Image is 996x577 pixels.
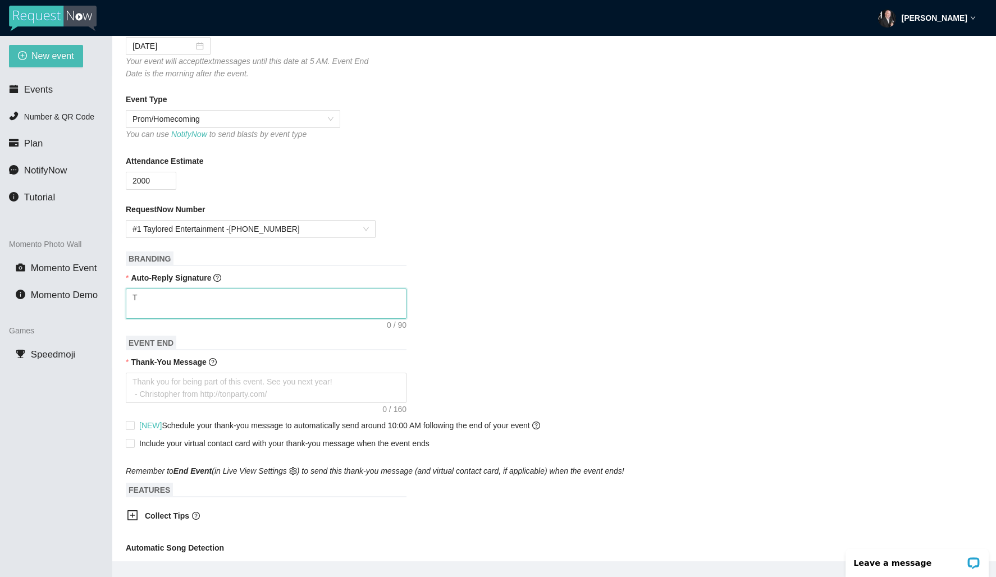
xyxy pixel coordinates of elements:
[9,138,19,148] span: credit-card
[289,467,297,475] span: setting
[126,251,173,266] span: BRANDING
[31,349,75,360] span: Speedmoji
[126,336,176,350] span: EVENT END
[9,192,19,202] span: info-circle
[131,273,211,282] b: Auto-Reply Signature
[24,165,67,176] span: NotifyNow
[126,155,203,167] b: Attendance Estimate
[24,84,53,95] span: Events
[127,510,138,521] span: plus-square
[209,358,217,366] span: question-circle
[24,112,94,121] span: Number & QR Code
[16,290,25,299] span: info-circle
[131,358,206,367] b: Thank-You Message
[18,51,27,62] span: plus-circle
[192,512,200,520] span: question-circle
[171,130,207,139] a: NotifyNow
[126,93,167,106] b: Event Type
[126,466,624,475] i: Remember to (in Live View Settings ) to send this thank-you message (and virtual contact card, if...
[126,57,368,78] i: Your event will accept text messages until this date at 5 AM. Event End Date is the morning after...
[16,263,25,272] span: camera
[213,274,221,282] span: question-circle
[970,15,976,21] span: down
[31,290,98,300] span: Momento Demo
[902,13,967,22] strong: [PERSON_NAME]
[139,421,540,430] span: Schedule your thank-you message to automatically send around 10:00 AM following the end of your e...
[118,503,399,530] div: Collect Tipsquestion-circle
[126,483,173,497] span: FEATURES
[9,6,97,31] img: RequestNow
[126,128,340,140] div: You can use to send blasts by event type
[139,421,162,430] span: [NEW]
[31,49,74,63] span: New event
[532,422,540,429] span: question-circle
[31,263,97,273] span: Momento Event
[16,349,25,359] span: trophy
[126,203,205,216] b: RequestNow Number
[838,542,996,577] iframe: LiveChat chat widget
[133,111,333,127] span: Prom/Homecoming
[173,466,212,475] b: End Event
[9,45,83,67] button: plus-circleNew event
[24,138,43,149] span: Plan
[24,192,55,203] span: Tutorial
[126,542,224,554] b: Automatic Song Detection
[133,221,369,237] span: #1 Taylored Entertainment - [PHONE_NUMBER]
[9,111,19,121] span: phone
[133,40,194,52] input: 09/14/2025
[139,439,430,448] span: Include your virtual contact card with your thank-you message when the event ends
[145,511,189,520] b: Collect Tips
[9,84,19,94] span: calendar
[9,165,19,175] span: message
